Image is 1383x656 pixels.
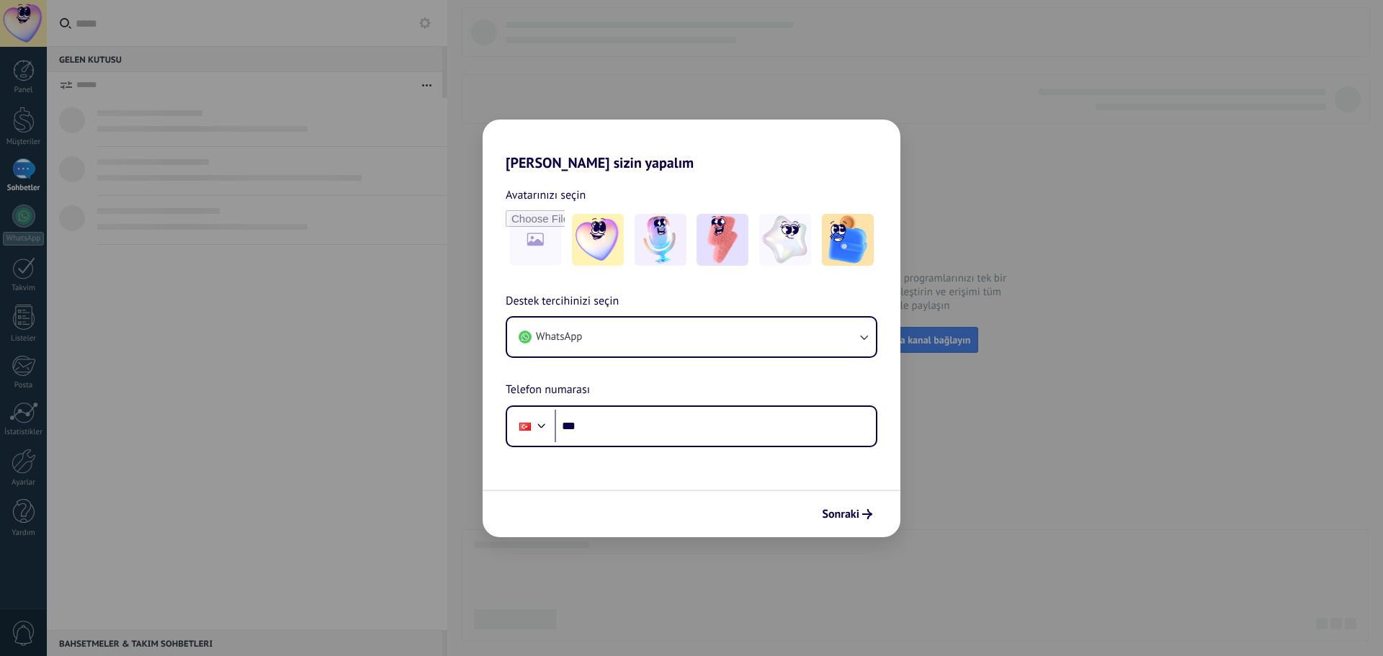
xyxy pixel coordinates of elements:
[507,318,876,356] button: WhatsApp
[536,330,582,344] span: WhatsApp
[506,186,586,205] span: Avatarınızı seçin
[759,214,811,266] img: -4.jpeg
[635,214,686,266] img: -2.jpeg
[822,509,859,519] span: Sonraki
[815,502,879,526] button: Sonraki
[506,381,590,400] span: Telefon numarası
[506,292,619,311] span: Destek tercihinizi seçin
[483,120,900,171] h2: [PERSON_NAME] sizin yapalım
[511,411,539,441] div: Turkey: + 90
[697,214,748,266] img: -3.jpeg
[822,214,874,266] img: -5.jpeg
[572,214,624,266] img: -1.jpeg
